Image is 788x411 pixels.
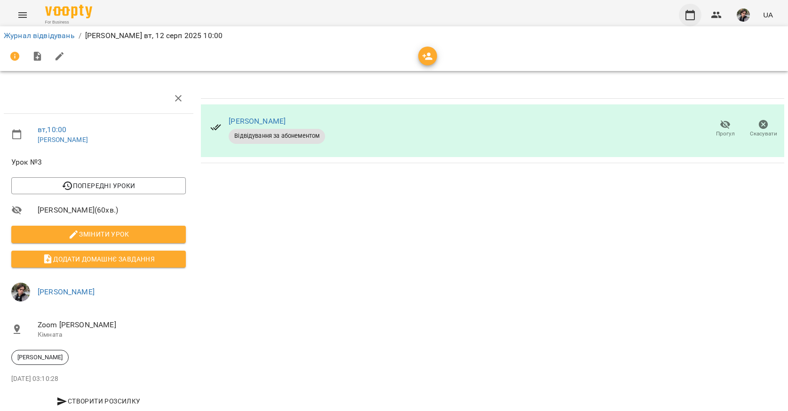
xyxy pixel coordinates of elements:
span: Змінити урок [19,229,178,240]
span: Створити розсилку [15,395,182,407]
img: 3324ceff06b5eb3c0dd68960b867f42f.jpeg [11,283,30,301]
button: UA [759,6,777,24]
p: [PERSON_NAME] вт, 12 серп 2025 10:00 [85,30,223,41]
span: Попередні уроки [19,180,178,191]
a: [PERSON_NAME] [229,117,286,126]
button: Створити розсилку [11,393,186,410]
span: [PERSON_NAME] ( 60 хв. ) [38,205,186,216]
button: Скасувати [744,116,782,142]
button: Menu [11,4,34,26]
img: 3324ceff06b5eb3c0dd68960b867f42f.jpeg [737,8,750,22]
span: Zoom [PERSON_NAME] [38,319,186,331]
span: Урок №3 [11,157,186,168]
button: Додати домашнє завдання [11,251,186,268]
span: Скасувати [750,130,777,138]
span: For Business [45,19,92,25]
span: [PERSON_NAME] [12,353,68,362]
span: Відвідування за абонементом [229,132,325,140]
span: UA [763,10,773,20]
p: [DATE] 03:10:28 [11,374,186,384]
p: Кімната [38,330,186,340]
a: вт , 10:00 [38,125,66,134]
span: Додати домашнє завдання [19,253,178,265]
img: Voopty Logo [45,5,92,18]
button: Прогул [706,116,744,142]
a: [PERSON_NAME] [38,287,95,296]
button: Попередні уроки [11,177,186,194]
span: Прогул [716,130,735,138]
li: / [79,30,81,41]
a: [PERSON_NAME] [38,136,88,143]
nav: breadcrumb [4,30,784,41]
button: Змінити урок [11,226,186,243]
a: Журнал відвідувань [4,31,75,40]
div: [PERSON_NAME] [11,350,69,365]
